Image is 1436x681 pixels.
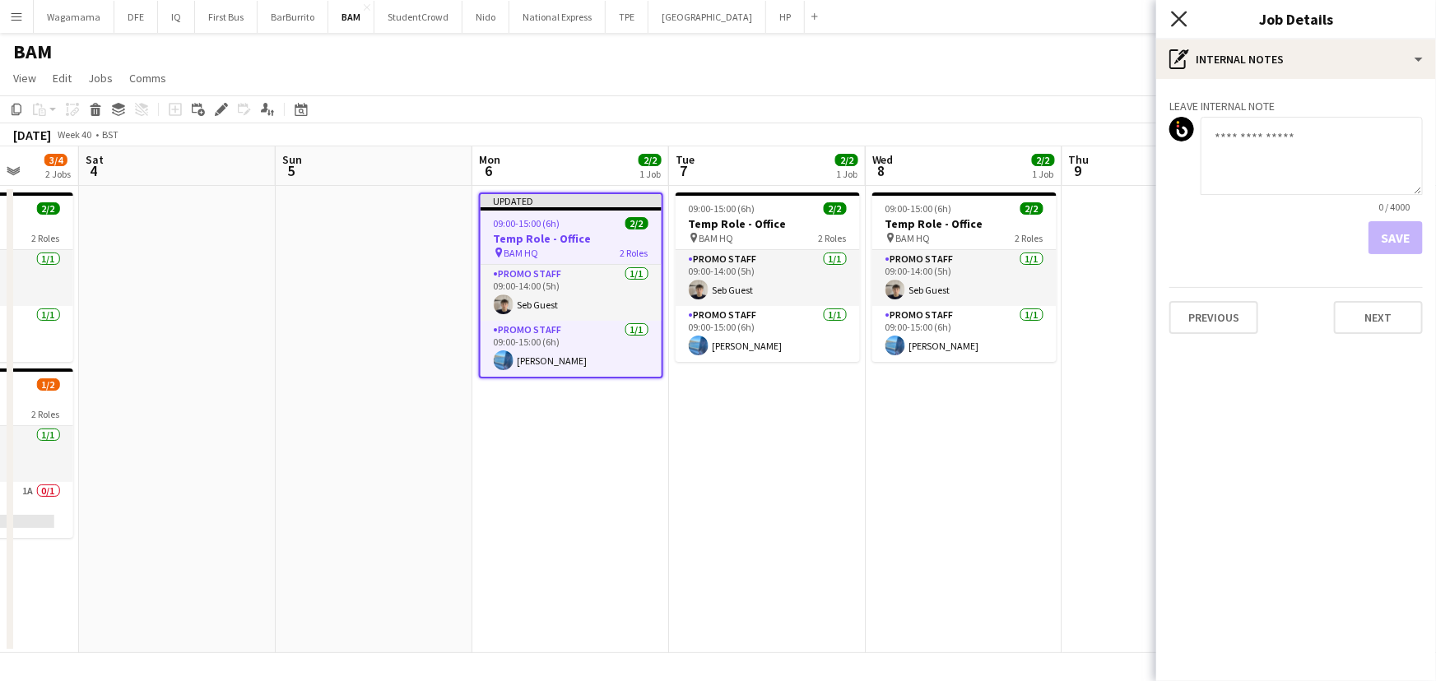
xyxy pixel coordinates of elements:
a: Edit [46,67,78,89]
button: TPE [606,1,648,33]
span: 8 [870,161,894,180]
span: View [13,71,36,86]
span: Sat [86,152,104,167]
span: 2 Roles [32,408,60,420]
button: Previous [1169,301,1258,334]
a: Jobs [81,67,119,89]
app-card-role: Promo Staff1/109:00-14:00 (5h)Seb Guest [676,250,860,306]
button: HP [766,1,805,33]
div: BST [102,128,119,141]
app-card-role: Promo Staff1/109:00-15:00 (6h)[PERSON_NAME] [872,306,1057,362]
span: BAM HQ [504,247,539,259]
button: DFE [114,1,158,33]
span: 2/2 [1032,154,1055,166]
h3: Temp Role - Office [676,216,860,231]
span: 2 Roles [819,232,847,244]
button: BarBurrito [258,1,328,33]
app-job-card: 09:00-15:00 (6h)2/2Temp Role - Office BAM HQ2 RolesPromo Staff1/109:00-14:00 (5h)Seb GuestPromo S... [676,192,860,362]
span: 3/4 [44,154,67,166]
span: 2/2 [37,202,60,215]
app-job-card: 09:00-15:00 (6h)2/2Temp Role - Office BAM HQ2 RolesPromo Staff1/109:00-14:00 (5h)Seb GuestPromo S... [872,192,1057,362]
span: Comms [129,71,166,86]
span: Mon [479,152,500,167]
span: 1/2 [37,378,60,391]
span: 2/2 [824,202,847,215]
span: Tue [676,152,695,167]
span: 2/2 [625,217,648,229]
app-card-role: Promo Staff1/109:00-15:00 (6h)[PERSON_NAME] [676,306,860,362]
span: Jobs [88,71,113,86]
span: 2 Roles [32,232,60,244]
app-job-card: Updated09:00-15:00 (6h)2/2Temp Role - Office BAM HQ2 RolesPromo Staff1/109:00-14:00 (5h)Seb Guest... [479,192,663,378]
a: Comms [123,67,173,89]
h3: Leave internal note [1169,99,1423,113]
span: 09:00-15:00 (6h) [689,202,755,215]
span: 5 [280,161,302,180]
span: 7 [673,161,695,180]
button: IQ [158,1,195,33]
app-card-role: Promo Staff1/109:00-15:00 (6h)[PERSON_NAME] [481,321,662,377]
span: 09:00-15:00 (6h) [885,202,952,215]
span: 0 / 4000 [1365,201,1423,213]
h3: Temp Role - Office [872,216,1057,231]
h3: Job Details [1156,8,1436,30]
app-card-role: Promo Staff1/109:00-14:00 (5h)Seb Guest [872,250,1057,306]
span: 9 [1067,161,1090,180]
span: Edit [53,71,72,86]
div: 2 Jobs [45,168,71,180]
h1: BAM [13,39,52,64]
span: 09:00-15:00 (6h) [494,217,560,229]
span: BAM HQ [896,232,931,244]
span: 2/2 [835,154,858,166]
div: 1 Job [836,168,857,180]
button: StudentCrowd [374,1,462,33]
span: 6 [476,161,500,180]
span: 4 [83,161,104,180]
h3: Temp Role - Office [481,231,662,246]
span: 2 Roles [1015,232,1043,244]
button: Nido [462,1,509,33]
div: Internal notes [1156,39,1436,79]
button: BAM [328,1,374,33]
span: 2/2 [1020,202,1043,215]
span: 2 Roles [620,247,648,259]
button: First Bus [195,1,258,33]
span: Wed [872,152,894,167]
a: View [7,67,43,89]
app-card-role: Promo Staff1/109:00-14:00 (5h)Seb Guest [481,265,662,321]
span: BAM HQ [699,232,734,244]
span: 2/2 [639,154,662,166]
button: Wagamama [34,1,114,33]
button: National Express [509,1,606,33]
span: Thu [1069,152,1090,167]
span: Week 40 [54,128,95,141]
div: [DATE] [13,127,51,143]
div: 1 Job [1033,168,1054,180]
span: Sun [282,152,302,167]
button: [GEOGRAPHIC_DATA] [648,1,766,33]
div: Updated [481,194,662,207]
div: 1 Job [639,168,661,180]
button: Next [1334,301,1423,334]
